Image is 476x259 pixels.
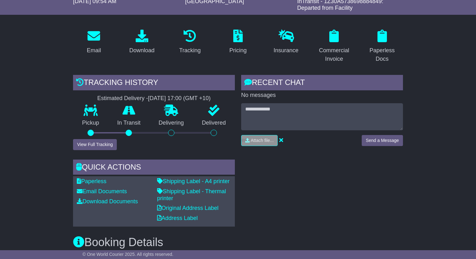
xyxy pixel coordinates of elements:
[274,46,298,55] div: Insurance
[317,46,351,63] div: Commercial Invoice
[362,135,403,146] button: Send a Message
[73,160,235,177] div: Quick Actions
[82,252,173,257] span: © One World Courier 2025. All rights reserved.
[225,27,251,57] a: Pricing
[148,95,211,102] div: [DATE] 17:00 (GMT +10)
[83,27,105,57] a: Email
[77,188,127,194] a: Email Documents
[313,27,355,65] a: Commercial Invoice
[241,92,403,99] p: No messages
[73,236,403,249] h3: Booking Details
[179,46,201,55] div: Tracking
[125,27,159,57] a: Download
[77,178,106,184] a: Paperless
[73,120,108,127] p: Pickup
[193,120,235,127] p: Delivered
[229,46,247,55] div: Pricing
[73,139,117,150] button: View Full Tracking
[77,198,138,205] a: Download Documents
[241,75,403,92] div: RECENT CHAT
[129,46,155,55] div: Download
[365,46,399,63] div: Paperless Docs
[157,215,198,221] a: Address Label
[73,75,235,92] div: Tracking history
[87,46,101,55] div: Email
[157,205,218,211] a: Original Address Label
[108,120,150,127] p: In Transit
[269,27,303,57] a: Insurance
[157,188,226,201] a: Shipping Label - Thermal printer
[361,27,403,65] a: Paperless Docs
[73,95,235,102] div: Estimated Delivery -
[150,120,193,127] p: Delivering
[175,27,205,57] a: Tracking
[157,178,229,184] a: Shipping Label - A4 printer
